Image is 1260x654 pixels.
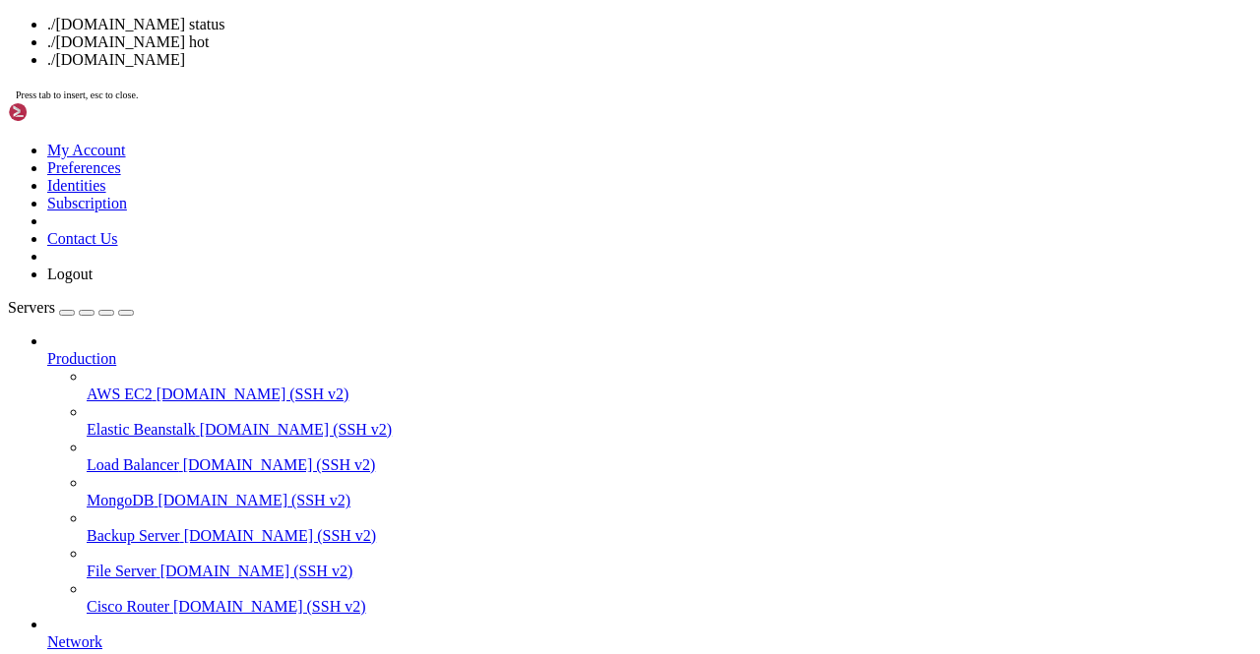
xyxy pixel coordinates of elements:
a: Load Balancer [DOMAIN_NAME] (SSH v2) [87,456,1252,474]
span: Backup Server [87,527,180,544]
x-row: Welcome! [8,146,1003,155]
span: AWS EC2 [87,386,153,402]
li: File Server [DOMAIN_NAME] (SSH v2) [87,545,1252,580]
span: Elastic Beanstalk [87,421,196,438]
li: Load Balancer [DOMAIN_NAME] (SSH v2) [87,439,1252,474]
img: Shellngn [8,102,121,122]
span: [DOMAIN_NAME] (SSH v2) [183,456,376,473]
a: Contact Us [47,230,118,247]
x-row: Welcome to Ubuntu 22.04.5 LTS (GNU/Linux 5.15.0-25-generic x86_64) [8,8,1003,18]
li: AWS EC2 [DOMAIN_NAME] (SSH v2) [87,368,1252,403]
span: Servers [8,299,55,316]
x-row: * Documentation: [URL][DOMAIN_NAME] [8,28,1003,37]
x-row: | | / _ \| \| |_ _/ \ | _ )/ _ \ [8,106,1003,116]
x-row: New release '24.04.3 LTS' available. [8,57,1003,67]
a: Cisco Router [DOMAIN_NAME] (SSH v2) [87,598,1252,616]
a: File Server [DOMAIN_NAME] (SSH v2) [87,563,1252,580]
x-row: \____\___/|_|\_| |_/_/ \_|___/\___/ [8,126,1003,136]
x-row: * Support: [URL][DOMAIN_NAME] [8,47,1003,57]
span: Production [47,350,116,367]
x-row: _____ [8,87,1003,96]
a: AWS EC2 [DOMAIN_NAME] (SSH v2) [87,386,1252,403]
span: [DOMAIN_NAME] (SSH v2) [173,598,366,615]
div: (34, 21) [189,214,194,224]
a: Network [47,633,1252,651]
li: Cisco Router [DOMAIN_NAME] (SSH v2) [87,580,1252,616]
span: File Server [87,563,157,579]
li: Elastic Beanstalk [DOMAIN_NAME] (SSH v2) [87,403,1252,439]
span: [DOMAIN_NAME] (SSH v2) [160,563,353,579]
a: Logout [47,266,93,282]
li: ./[DOMAIN_NAME] status [47,16,1252,33]
span: Press tab to insert, esc to close. [16,89,138,100]
a: MongoDB [DOMAIN_NAME] (SSH v2) [87,492,1252,509]
x-row: root@vmi2643774:~# docker exec -it telegram-claim-bot /bin/bash [8,205,1003,214]
span: Network [47,633,102,650]
x-row: please don't hesitate to contact us at [EMAIL_ADDRESS][DOMAIN_NAME]. [8,175,1003,185]
li: MongoDB [DOMAIN_NAME] (SSH v2) [87,474,1252,509]
a: Backup Server [DOMAIN_NAME] (SSH v2) [87,527,1252,545]
a: Servers [8,299,134,316]
li: ./[DOMAIN_NAME] [47,51,1252,69]
x-row: | |__| (_) | .` | | |/ _ \| _ \ (_) | [8,116,1003,126]
x-row: / ___/___ _ _ _____ _ ___ ___ [8,96,1003,106]
span: MongoDB [87,492,154,508]
li: Backup Server [DOMAIN_NAME] (SSH v2) [87,509,1252,545]
x-row: This server is hosted by Contabo. If you have any questions or need help, [8,165,1003,175]
li: ./[DOMAIN_NAME] hot [47,33,1252,51]
span: Cisco Router [87,598,169,615]
li: Production [47,332,1252,616]
span: [DOMAIN_NAME] (SSH v2) [184,527,377,544]
span: [DOMAIN_NAME] (SSH v2) [200,421,393,438]
a: Identities [47,177,106,194]
x-row: root@ae9316715c4b:/usr/src/app# ./ [8,214,1003,224]
x-row: Run 'do-release-upgrade' to upgrade to it. [8,67,1003,77]
a: Elastic Beanstalk [DOMAIN_NAME] (SSH v2) [87,421,1252,439]
a: Subscription [47,195,127,211]
a: My Account [47,142,126,158]
span: [DOMAIN_NAME] (SSH v2) [157,386,349,402]
a: Preferences [47,159,121,176]
a: Production [47,350,1252,368]
span: Load Balancer [87,456,179,473]
span: [DOMAIN_NAME] (SSH v2) [157,492,350,508]
x-row: Last login: [DATE] from [TECHNICAL_ID] [8,195,1003,205]
x-row: * Management: [URL][DOMAIN_NAME] [8,37,1003,47]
